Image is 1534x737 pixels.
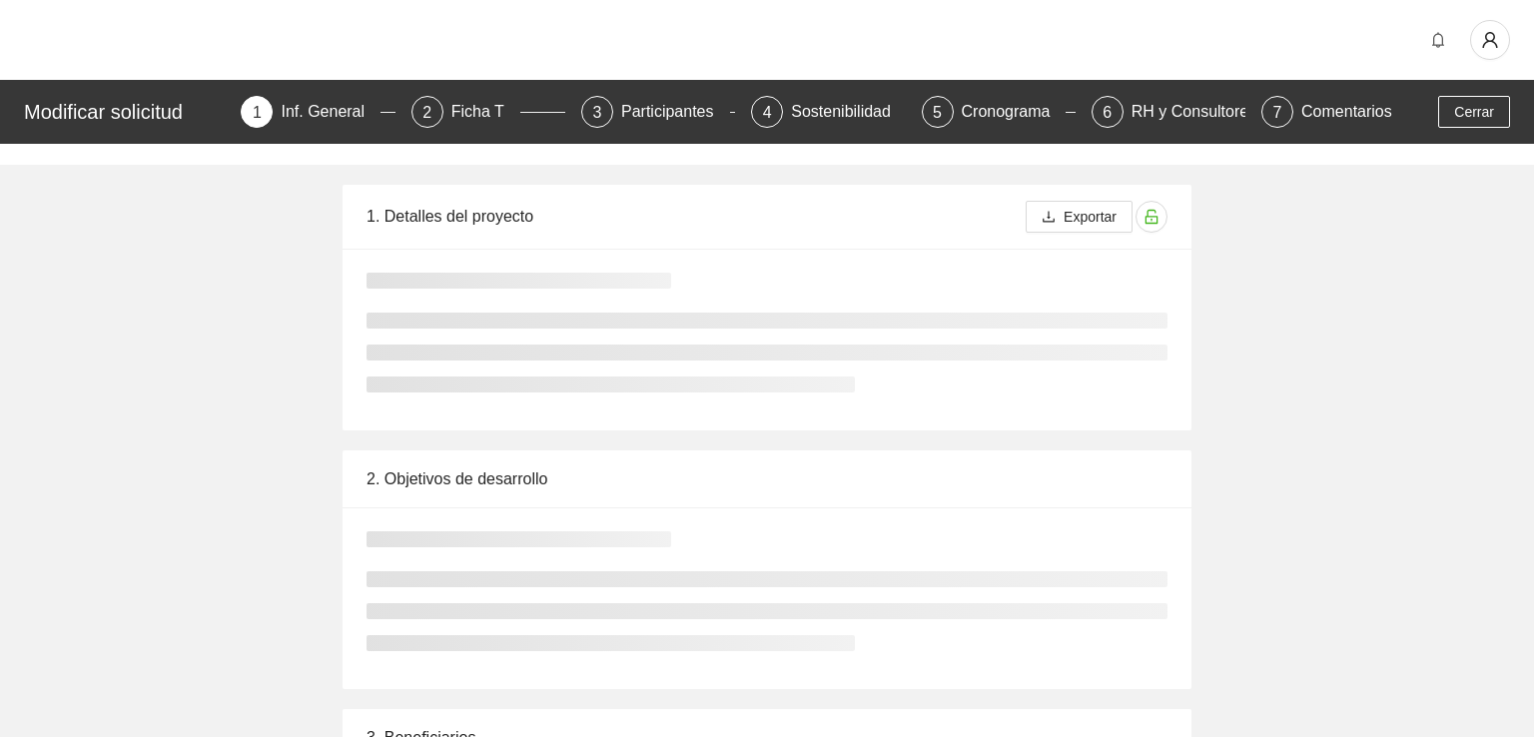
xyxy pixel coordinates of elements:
div: 2Ficha T [411,96,565,128]
span: user [1471,31,1509,49]
button: user [1470,20,1510,60]
span: 7 [1273,104,1282,121]
div: 4Sostenibilidad [751,96,905,128]
div: 2. Objetivos de desarrollo [367,450,1167,507]
div: Modificar solicitud [24,96,229,128]
button: unlock [1136,201,1167,233]
div: Sostenibilidad [791,96,907,128]
span: 2 [422,104,431,121]
div: 1. Detalles del proyecto [367,188,1026,245]
span: unlock [1137,209,1166,225]
span: 5 [933,104,942,121]
div: Participantes [621,96,730,128]
button: Cerrar [1438,96,1510,128]
div: Cronograma [962,96,1067,128]
span: 3 [593,104,602,121]
span: download [1042,210,1056,226]
div: 5Cronograma [922,96,1076,128]
span: 4 [763,104,772,121]
div: 6RH y Consultores [1092,96,1245,128]
div: RH y Consultores [1132,96,1272,128]
div: Inf. General [281,96,381,128]
div: Comentarios [1301,96,1392,128]
button: bell [1422,24,1454,56]
span: Exportar [1064,206,1117,228]
div: Ficha T [451,96,520,128]
span: 1 [253,104,262,121]
span: Cerrar [1454,101,1494,123]
div: 7Comentarios [1261,96,1392,128]
span: 6 [1103,104,1112,121]
span: bell [1423,32,1453,48]
div: 3Participantes [581,96,735,128]
div: 1Inf. General [241,96,394,128]
button: downloadExportar [1026,201,1133,233]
